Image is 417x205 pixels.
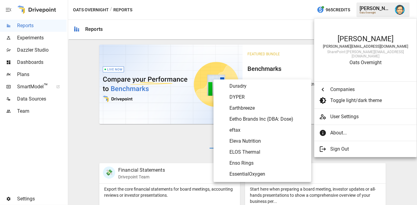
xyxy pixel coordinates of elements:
span: DYPER [229,93,306,101]
span: Sign Out [330,145,407,153]
span: Eetho Brands Inc (DBA: Dose) [229,115,306,123]
span: Toggle light/dark theme [330,97,407,104]
span: Earthbreeze [229,104,306,112]
span: ELOS Thermal [229,148,306,156]
span: EssentialOxygen [229,170,306,178]
div: [PERSON_NAME][EMAIL_ADDRESS][DOMAIN_NAME] [320,44,411,49]
span: Eleva Nutrition [229,137,306,145]
div: Oats Overnight [320,60,411,65]
span: Enso Rings [229,159,306,167]
span: eftax [229,126,306,134]
span: Duradry [229,82,306,90]
div: SharePoint: [PERSON_NAME][EMAIL_ADDRESS][DOMAIN_NAME] [320,50,411,58]
div: [PERSON_NAME] [320,35,411,43]
span: User Settings [330,113,412,120]
span: Companies [330,86,407,93]
span: About... [330,129,407,137]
